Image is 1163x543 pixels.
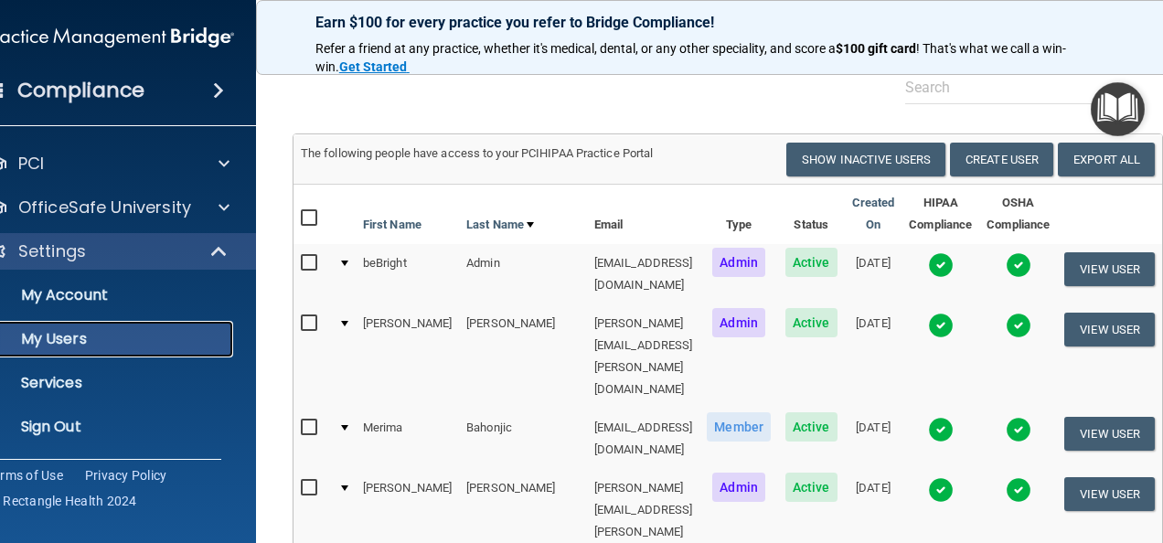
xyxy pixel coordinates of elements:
button: View User [1064,417,1155,451]
td: Bahonjic [459,409,587,469]
span: Active [785,248,838,277]
a: First Name [363,214,421,236]
th: OSHA Compliance [979,185,1057,244]
p: Settings [18,240,86,262]
a: Export All [1058,143,1155,176]
img: tick.e7d51cea.svg [1006,313,1031,338]
p: PCI [18,153,44,175]
img: tick.e7d51cea.svg [1006,417,1031,442]
a: Created On [852,192,895,236]
td: [EMAIL_ADDRESS][DOMAIN_NAME] [587,244,700,304]
td: Admin [459,244,587,304]
td: [PERSON_NAME][EMAIL_ADDRESS][PERSON_NAME][DOMAIN_NAME] [587,304,700,409]
p: OfficeSafe University [18,197,191,218]
span: ! That's what we call a win-win. [315,41,1066,74]
td: [DATE] [845,304,902,409]
button: View User [1064,313,1155,346]
a: Privacy Policy [85,466,167,484]
a: Get Started [339,59,410,74]
button: Open Resource Center [1091,82,1145,136]
td: [PERSON_NAME] [356,304,459,409]
img: tick.e7d51cea.svg [928,417,954,442]
th: Type [699,185,778,244]
th: Email [587,185,700,244]
img: tick.e7d51cea.svg [928,313,954,338]
span: Member [707,412,771,442]
td: [EMAIL_ADDRESS][DOMAIN_NAME] [587,409,700,469]
th: Status [778,185,845,244]
td: [DATE] [845,244,902,304]
span: The following people have access to your PCIHIPAA Practice Portal [301,146,654,160]
strong: Get Started [339,59,407,74]
span: Active [785,473,838,502]
span: Active [785,308,838,337]
button: View User [1064,252,1155,286]
span: Active [785,412,838,442]
span: Refer a friend at any practice, whether it's medical, dental, or any other speciality, and score a [315,41,836,56]
td: [DATE] [845,409,902,469]
th: HIPAA Compliance [902,185,979,244]
img: tick.e7d51cea.svg [1006,252,1031,278]
h4: Compliance [17,78,144,103]
p: Earn $100 for every practice you refer to Bridge Compliance! [315,14,1068,31]
td: Merima [356,409,459,469]
button: Show Inactive Users [786,143,945,176]
input: Search [905,70,1127,104]
button: View User [1064,477,1155,511]
span: Admin [712,248,765,277]
img: tick.e7d51cea.svg [1006,477,1031,503]
img: tick.e7d51cea.svg [928,252,954,278]
img: tick.e7d51cea.svg [928,477,954,503]
button: Create User [950,143,1053,176]
a: Last Name [466,214,534,236]
strong: $100 gift card [836,41,916,56]
td: [PERSON_NAME] [459,304,587,409]
td: beBright [356,244,459,304]
span: Admin [712,308,765,337]
span: Admin [712,473,765,502]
